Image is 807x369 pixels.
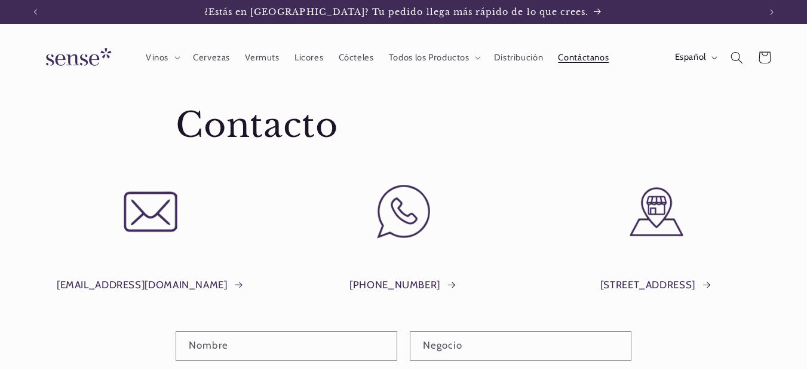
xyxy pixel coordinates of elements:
summary: Todos los Productos [381,44,486,71]
span: Español [675,51,706,64]
a: [EMAIL_ADDRESS][DOMAIN_NAME] [57,276,244,294]
span: Distribución [494,52,544,63]
span: Cervezas [193,52,230,63]
h1: Contacto [176,103,631,148]
span: ¿Estás en [GEOGRAPHIC_DATA]? Tu pedido llega más rápido de lo que crees. [204,7,589,17]
summary: Vinos [138,44,185,71]
a: [STREET_ADDRESS] [600,276,713,294]
span: Vermuts [245,52,279,63]
a: Contáctanos [551,44,616,71]
span: Todos los Productos [389,52,470,63]
a: Cócteles [331,44,381,71]
a: Vermuts [238,44,287,71]
a: Distribución [486,44,551,71]
a: Sense [27,36,126,80]
a: Cervezas [185,44,237,71]
a: Licores [287,44,331,71]
span: Vinos [146,52,168,63]
summary: Búsqueda [723,44,750,71]
span: Licores [294,52,323,63]
img: Sense [32,41,121,75]
a: [PHONE_NUMBER] [349,276,458,294]
button: Español [667,45,723,69]
span: Cócteles [339,52,374,63]
span: Contáctanos [558,52,609,63]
